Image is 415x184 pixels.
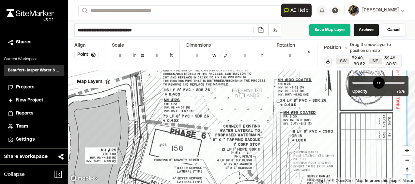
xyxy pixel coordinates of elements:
p: Current Workspace [4,56,64,62]
button: Point [74,51,99,59]
div: Oh geez...please don't... [7,17,54,23]
span: Settings [16,136,35,143]
a: New Project [8,97,60,104]
div: Dimensions [186,42,263,49]
span: New Project [16,97,43,104]
div: in [133,52,136,59]
a: Settings [8,136,60,143]
div: Drag the new layer to position on map [345,42,402,54]
span: Zoom out [402,156,412,165]
span: Opacity [352,89,367,95]
span: Projects [16,84,34,91]
span: 75 % [396,89,405,95]
div: ft [170,52,173,59]
a: Projects [8,84,60,91]
div: h [261,52,263,59]
span: Team [16,123,28,130]
div: w [212,52,216,59]
div: ° [308,49,311,62]
a: Cancel [382,23,406,37]
span: Share Workspace [4,153,48,161]
a: Archive [353,23,379,37]
a: Mapbox [313,178,330,183]
a: Mapbox logo [70,175,99,182]
h3: Beaufort-Jasper Water & Sewer Authority [8,68,60,73]
img: User [348,5,359,16]
div: Open AI Assistant [281,4,314,17]
span: Reports [16,110,33,117]
a: Shares [8,39,60,46]
button: Search [78,5,90,16]
div: 32.49 , -80.62 [349,55,369,67]
button: Reset bearing to north [402,165,412,174]
button: Open AI Assistant [281,4,312,17]
span: Map Layers [77,78,102,85]
div: = [140,51,145,61]
a: OpenStreetMap [332,178,363,183]
a: Team [8,123,60,130]
div: Align [74,42,99,49]
button: [PERSON_NAME] [348,5,405,16]
div: Position [324,44,341,52]
button: Download File [268,24,281,36]
span: [PERSON_NAME] [361,7,399,14]
div: SW [336,58,349,64]
button: Zoom in [402,146,412,155]
span: Collapse [4,171,25,178]
img: rebrand.png [7,9,54,17]
a: Map feedback [365,178,397,183]
a: Save Map Layer [309,23,351,37]
a: Maxar [398,178,413,183]
span: Shares [16,39,31,46]
a: Reports [8,110,60,117]
button: Lock Map Layer Position [324,56,332,67]
div: Rotation [277,42,311,49]
div: 32.49 , -80.61 [382,55,401,67]
div: Scale [112,42,124,49]
div: NE [369,58,382,64]
div: SW 32.4913225671733, -80.61851227067379 | NE 32.49433390651956, -80.61267008036359 [336,55,401,68]
span: AI Help [290,7,309,14]
button: Zoom out [402,155,412,165]
a: Add/Change File [254,27,268,33]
